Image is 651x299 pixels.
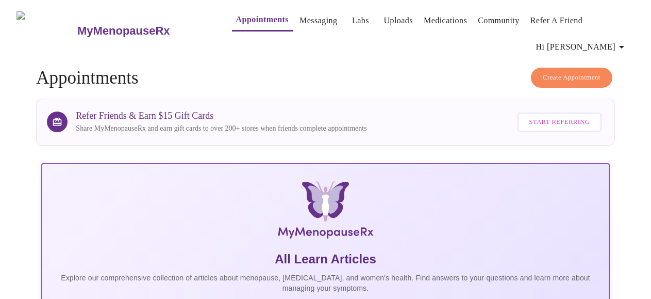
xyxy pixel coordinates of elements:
button: Hi [PERSON_NAME] [532,37,632,57]
button: Appointments [232,9,293,32]
button: Messaging [295,10,341,31]
a: Community [478,13,520,28]
a: Messaging [299,13,337,28]
h4: Appointments [36,68,614,88]
h3: Refer Friends & Earn $15 Gift Cards [76,111,366,121]
span: Create Appointment [543,72,600,84]
p: Explore our comprehensive collection of articles about menopause, [MEDICAL_DATA], and women's hea... [51,273,600,293]
button: Labs [344,10,377,31]
button: Create Appointment [531,68,612,88]
button: Medications [420,10,471,31]
a: Appointments [236,12,289,27]
p: Share MyMenopauseRx and earn gift cards to over 200+ stores when friends complete appointments [76,123,366,134]
img: MyMenopauseRx Logo [136,181,515,243]
button: Community [474,10,524,31]
img: MyMenopauseRx Logo [16,11,76,50]
span: Hi [PERSON_NAME] [536,40,628,54]
button: Refer a Friend [526,10,587,31]
button: Uploads [379,10,417,31]
a: MyMenopauseRx [76,13,211,49]
a: Start Referring [515,107,604,137]
a: Medications [424,13,467,28]
a: Refer a Friend [530,13,583,28]
h5: All Learn Articles [51,251,600,267]
h3: MyMenopauseRx [77,24,170,38]
span: Start Referring [529,116,590,128]
a: Uploads [383,13,413,28]
button: Start Referring [518,113,601,132]
a: Labs [352,13,369,28]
